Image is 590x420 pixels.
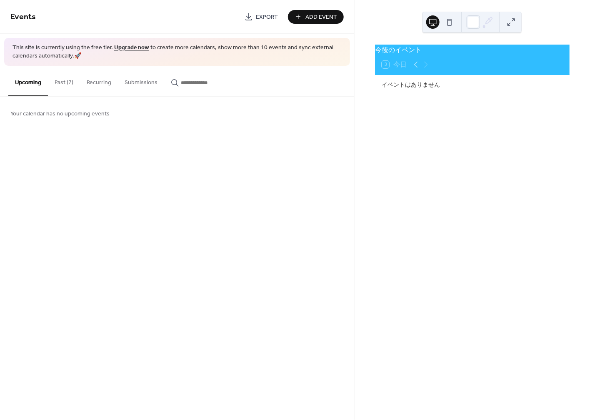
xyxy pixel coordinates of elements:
button: Add Event [288,10,344,24]
div: イベントはありません [382,80,563,89]
span: This site is currently using the free tier. to create more calendars, show more than 10 events an... [12,44,342,60]
button: Recurring [80,66,118,95]
span: Export [256,13,278,22]
button: Submissions [118,66,164,95]
button: Past (7) [48,66,80,95]
button: Upcoming [8,66,48,96]
span: Add Event [306,13,337,22]
div: 今後のイベント [375,45,570,55]
a: Export [238,10,285,24]
span: Events [10,9,36,25]
span: Your calendar has no upcoming events [10,110,110,119]
a: Upgrade now [114,42,149,54]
